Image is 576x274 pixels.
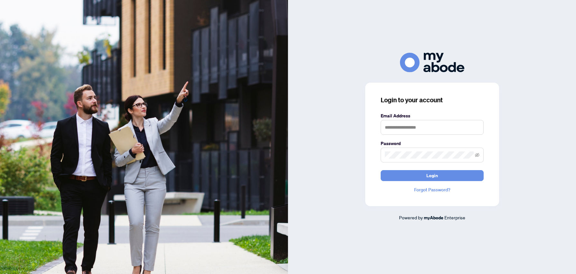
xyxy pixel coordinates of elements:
button: Login [381,170,484,181]
label: Password [381,140,484,147]
a: Forgot Password? [381,186,484,193]
span: Powered by [399,215,423,220]
label: Email Address [381,112,484,119]
img: ma-logo [400,53,464,72]
h3: Login to your account [381,96,484,105]
span: Enterprise [444,215,465,220]
span: Login [426,170,438,181]
a: myAbode [424,214,443,221]
span: eye-invisible [475,153,479,157]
